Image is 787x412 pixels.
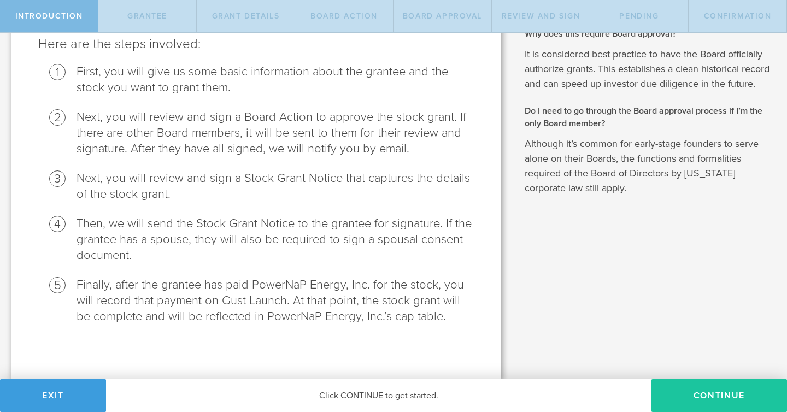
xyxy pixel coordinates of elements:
p: Here are the steps involved: [38,36,473,53]
span: Pending [619,11,659,21]
span: Grant Details [212,11,280,21]
li: Finally, after the grantee has paid PowerNaP Energy, Inc. for the stock, you will record that pay... [77,277,473,325]
span: Board Action [310,11,378,21]
p: Although it’s common for early-stage founders to serve alone on their Boards, the functions and f... [525,137,771,196]
span: Board Approval [403,11,482,21]
li: First, you will give us some basic information about the grantee and the stock you want to grant ... [77,64,473,96]
h2: Do I need to go through the Board approval process if I’m the only Board member? [525,105,771,130]
span: Review and Sign [502,11,580,21]
span: Confirmation [704,11,772,21]
span: Introduction [15,11,83,21]
button: Continue [651,379,787,412]
li: Next, you will review and sign a Stock Grant Notice that captures the details of the stock grant. [77,170,473,202]
p: It is considered best practice to have the Board officially authorize grants. This establishes a ... [525,47,771,91]
h2: Why does this require Board approval? [525,28,771,40]
div: Click CONTINUE to get started. [106,379,651,412]
li: Then, we will send the Stock Grant Notice to the grantee for signature. If the grantee has a spou... [77,216,473,263]
span: Grantee [127,11,167,21]
li: Next, you will review and sign a Board Action to approve the stock grant. If there are other Boar... [77,109,473,157]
